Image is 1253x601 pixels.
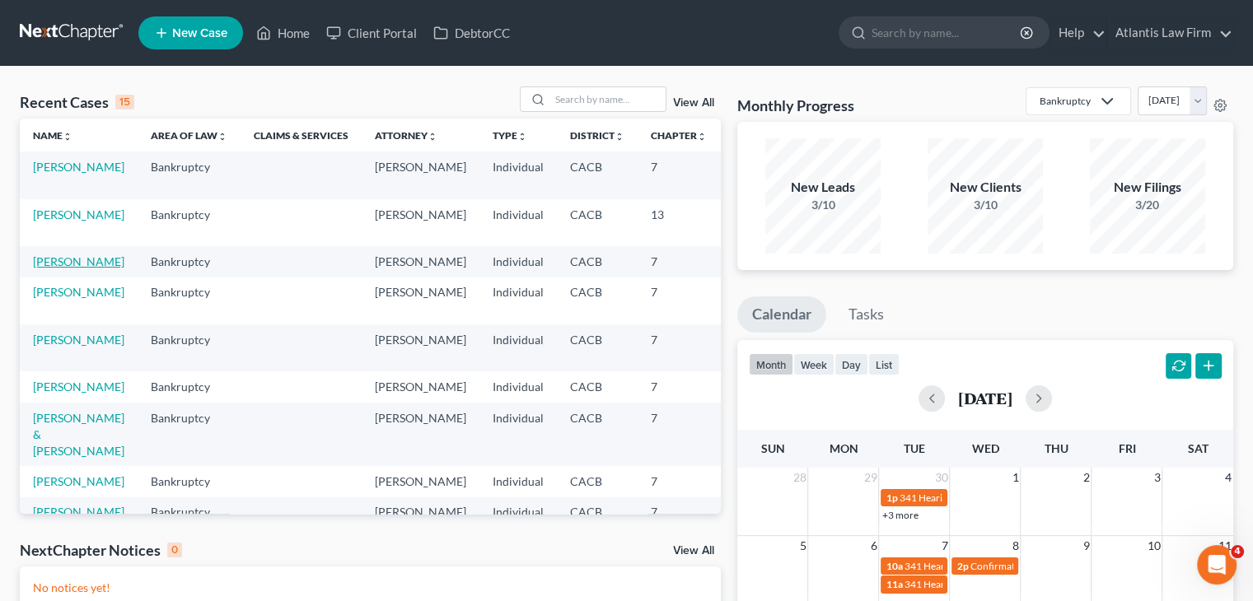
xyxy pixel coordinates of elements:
[834,296,899,333] a: Tasks
[557,151,638,198] td: CACB
[362,324,479,371] td: [PERSON_NAME]
[138,277,241,324] td: Bankruptcy
[479,371,557,402] td: Individual
[1044,441,1068,455] span: Thu
[1197,545,1237,585] iframe: Intercom live chat
[493,129,527,142] a: Typeunfold_more
[557,403,638,466] td: CACB
[720,497,799,544] td: 6:25-bk-16100-RB
[138,371,241,402] td: Bankruptcy
[1217,536,1233,556] span: 11
[1050,18,1106,48] a: Help
[362,403,479,466] td: [PERSON_NAME]
[479,497,557,544] td: Individual
[697,132,707,142] i: unfold_more
[362,497,479,544] td: [PERSON_NAME]
[517,132,527,142] i: unfold_more
[33,505,124,519] a: [PERSON_NAME]
[557,246,638,277] td: CACB
[115,95,134,109] div: 15
[1145,536,1162,556] span: 10
[138,151,241,198] td: Bankruptcy
[138,466,241,496] td: Bankruptcy
[167,543,182,557] div: 0
[868,536,878,556] span: 6
[638,277,720,324] td: 7
[737,296,826,333] a: Calendar
[638,403,720,466] td: 7
[749,353,793,375] button: month
[557,371,638,402] td: CACB
[872,17,1022,48] input: Search by name...
[479,466,557,496] td: Individual
[241,119,362,151] th: Claims & Services
[1231,545,1244,558] span: 4
[737,96,854,115] h3: Monthly Progress
[479,277,557,324] td: Individual
[172,27,227,40] span: New Case
[970,560,1144,572] span: Confirmation Date for [PERSON_NAME]
[720,277,799,324] td: 6:25-bk-16527-SY
[570,129,624,142] a: Districtunfold_more
[886,492,897,504] span: 1p
[651,129,707,142] a: Chapterunfold_more
[939,536,949,556] span: 7
[550,87,666,111] input: Search by name...
[428,132,437,142] i: unfold_more
[217,132,227,142] i: unfold_more
[1223,468,1233,487] span: 4
[33,380,124,394] a: [PERSON_NAME]
[835,353,868,375] button: day
[1118,441,1135,455] span: Fri
[479,246,557,277] td: Individual
[1081,536,1091,556] span: 9
[673,545,714,557] a: View All
[33,580,708,596] p: No notices yet!
[904,578,1138,590] span: 341 Hearing for [PERSON_NAME] & [PERSON_NAME]
[1040,94,1091,108] div: Bankruptcy
[557,324,638,371] td: CACB
[1081,468,1091,487] span: 2
[425,18,518,48] a: DebtorCC
[1187,441,1208,455] span: Sat
[362,371,479,402] td: [PERSON_NAME]
[1010,536,1020,556] span: 8
[362,246,479,277] td: [PERSON_NAME]
[33,474,124,488] a: [PERSON_NAME]
[138,324,241,371] td: Bankruptcy
[1090,178,1205,197] div: New Filings
[638,371,720,402] td: 7
[20,540,182,560] div: NextChapter Notices
[673,97,714,109] a: View All
[479,151,557,198] td: Individual
[1090,197,1205,213] div: 3/20
[362,199,479,246] td: [PERSON_NAME]
[862,468,878,487] span: 29
[829,441,858,455] span: Mon
[904,441,925,455] span: Tue
[720,324,799,371] td: 6:25-bk-16529-SY
[318,18,425,48] a: Client Portal
[638,324,720,371] td: 7
[138,246,241,277] td: Bankruptcy
[956,560,968,572] span: 2p
[899,492,1046,504] span: 341 Hearing for [PERSON_NAME]
[33,160,124,174] a: [PERSON_NAME]
[793,353,835,375] button: week
[765,197,881,213] div: 3/10
[760,441,784,455] span: Sun
[1107,18,1232,48] a: Atlantis Law Firm
[33,254,124,268] a: [PERSON_NAME]
[638,497,720,544] td: 7
[479,324,557,371] td: Individual
[615,132,624,142] i: unfold_more
[881,509,918,521] a: +3 more
[362,151,479,198] td: [PERSON_NAME]
[791,468,807,487] span: 28
[928,178,1043,197] div: New Clients
[33,285,124,299] a: [PERSON_NAME]
[151,129,227,142] a: Area of Lawunfold_more
[933,468,949,487] span: 30
[886,578,902,590] span: 11a
[557,199,638,246] td: CACB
